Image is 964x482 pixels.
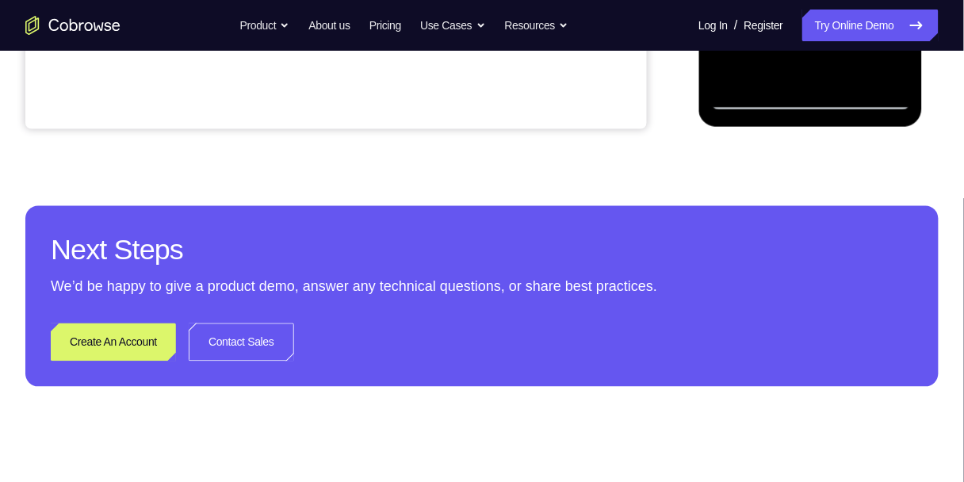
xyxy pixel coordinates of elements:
a: Go to the home page [25,16,120,35]
a: Log In [698,10,728,41]
button: Product [240,10,290,41]
h1: Sign in to your account [159,109,463,131]
span: / [734,16,737,35]
button: Sign in [159,182,463,213]
a: Register [744,10,783,41]
a: Create An Account [51,323,176,361]
h2: Next Steps [51,231,913,270]
button: Sign in with GitHub [159,289,463,321]
a: Contact Sales [189,323,294,361]
p: Don't have an account? [159,410,463,423]
a: Pricing [369,10,401,41]
p: or [303,227,319,239]
a: Create a new account [281,411,393,422]
div: Sign in with GitHub [270,297,377,313]
div: Sign in with Google [270,259,377,275]
input: Enter your email [168,151,453,167]
a: About us [308,10,350,41]
div: Sign in with Zendesk [266,373,382,389]
p: We’d be happy to give a product demo, answer any technical questions, or share best practices. [51,276,913,298]
button: Use Cases [420,10,485,41]
a: Try Online Demo [802,10,939,41]
button: Sign in with Intercom [159,327,463,359]
button: Sign in with Zendesk [159,365,463,397]
button: Sign in with Google [159,251,463,283]
button: Resources [505,10,569,41]
div: Sign in with Intercom [264,335,384,351]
